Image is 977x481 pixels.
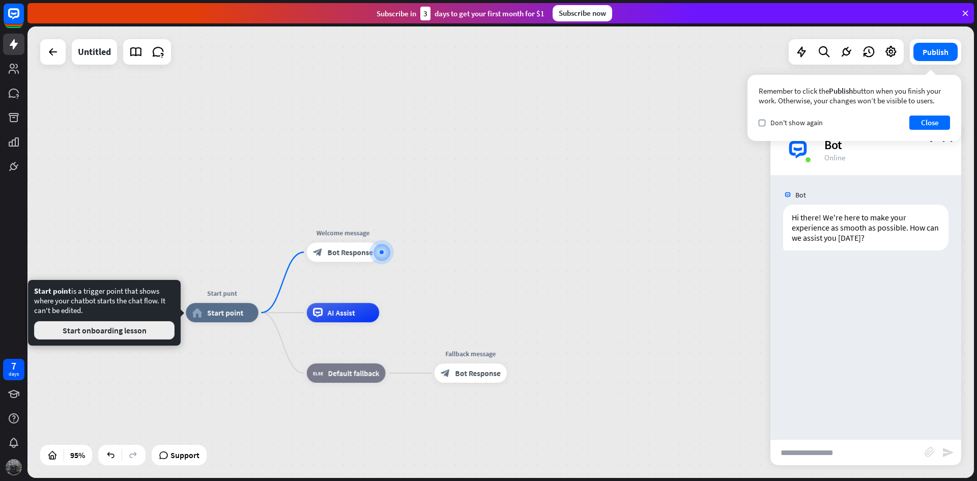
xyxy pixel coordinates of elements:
i: block_bot_response [313,247,323,257]
div: Subscribe in days to get your first month for $1 [377,7,544,20]
span: AI Assist [328,308,355,318]
div: Bot [824,137,949,153]
span: Start point [34,286,71,296]
button: Close [909,116,950,130]
div: Welcome message [300,228,387,238]
div: Online [824,153,949,162]
span: Default fallback [328,369,380,378]
i: block_attachment [925,447,935,457]
div: 95% [67,447,88,463]
div: 7 [11,361,16,371]
div: days [9,371,19,378]
div: Start punt [179,289,266,298]
button: Start onboarding lesson [34,321,175,339]
i: home_2 [192,308,203,318]
button: Publish [913,43,958,61]
div: Fallback message [427,349,514,359]
div: is a trigger point that shows where your chatbot starts the chat flow. It can't be edited. [34,286,175,339]
i: block_bot_response [441,369,450,378]
span: Start point [207,308,243,318]
div: 3 [420,7,430,20]
span: Bot Response [328,247,373,257]
div: Hi there! We're here to make your experience as smooth as possible. How can we assist you [DATE]? [783,205,949,250]
i: block_fallback [313,369,323,378]
span: Bot Response [455,369,500,378]
i: send [942,446,954,459]
button: Open LiveChat chat widget [8,4,39,35]
span: Bot [795,190,806,200]
span: Don't show again [770,118,823,127]
div: Remember to click the button when you finish your work. Otherwise, your changes won’t be visible ... [759,86,950,105]
div: Subscribe now [553,5,612,21]
div: Untitled [78,39,111,65]
span: Publish [829,86,853,96]
a: 7 days [3,359,24,380]
span: Support [170,447,199,463]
